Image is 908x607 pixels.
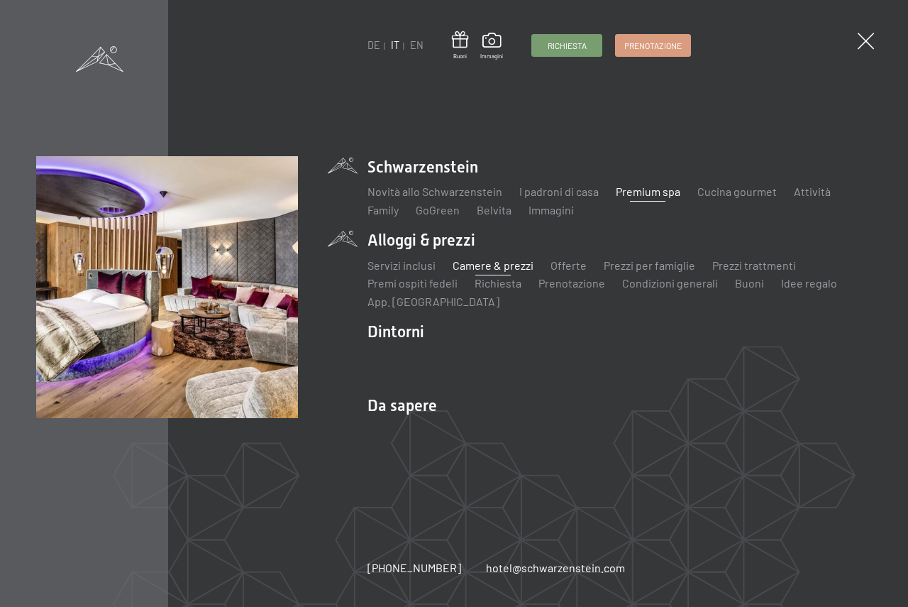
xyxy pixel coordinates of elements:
span: Immagini [480,53,503,60]
a: Family [367,203,399,217]
a: Novità allo Schwarzenstein [367,185,502,198]
a: Servizi inclusi [367,258,436,272]
a: [PHONE_NUMBER] [367,560,461,576]
a: Immagini [528,203,574,217]
a: Premium spa [616,185,680,198]
a: Prenotazione [616,35,690,56]
a: Condizioni generali [622,276,718,290]
a: Offerte [550,258,587,272]
a: Cucina gourmet [697,185,777,198]
a: Idee regalo [781,276,837,290]
a: IT [391,39,399,51]
a: Buoni [452,31,468,60]
a: Prezzi per famiglie [604,258,695,272]
a: GoGreen [416,203,460,217]
span: [PHONE_NUMBER] [367,561,461,574]
a: hotel@schwarzenstein.com [486,560,625,576]
a: App. [GEOGRAPHIC_DATA] [367,295,499,308]
a: Premi ospiti fedeli [367,276,458,290]
a: Belvita [477,203,511,217]
a: Richiesta [475,276,521,290]
a: Immagini [480,33,503,60]
a: Prenotazione [538,276,605,290]
span: Buoni [452,53,468,60]
span: Prenotazione [624,40,682,52]
a: DE [367,39,380,51]
span: Richiesta [548,40,587,52]
a: Attività [794,185,831,198]
a: Buoni [735,276,764,290]
a: I padroni di casa [519,185,599,198]
a: Richiesta [532,35,602,56]
a: Camere & prezzi [453,258,533,272]
a: EN [410,39,423,51]
a: Prezzi trattmenti [712,258,796,272]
